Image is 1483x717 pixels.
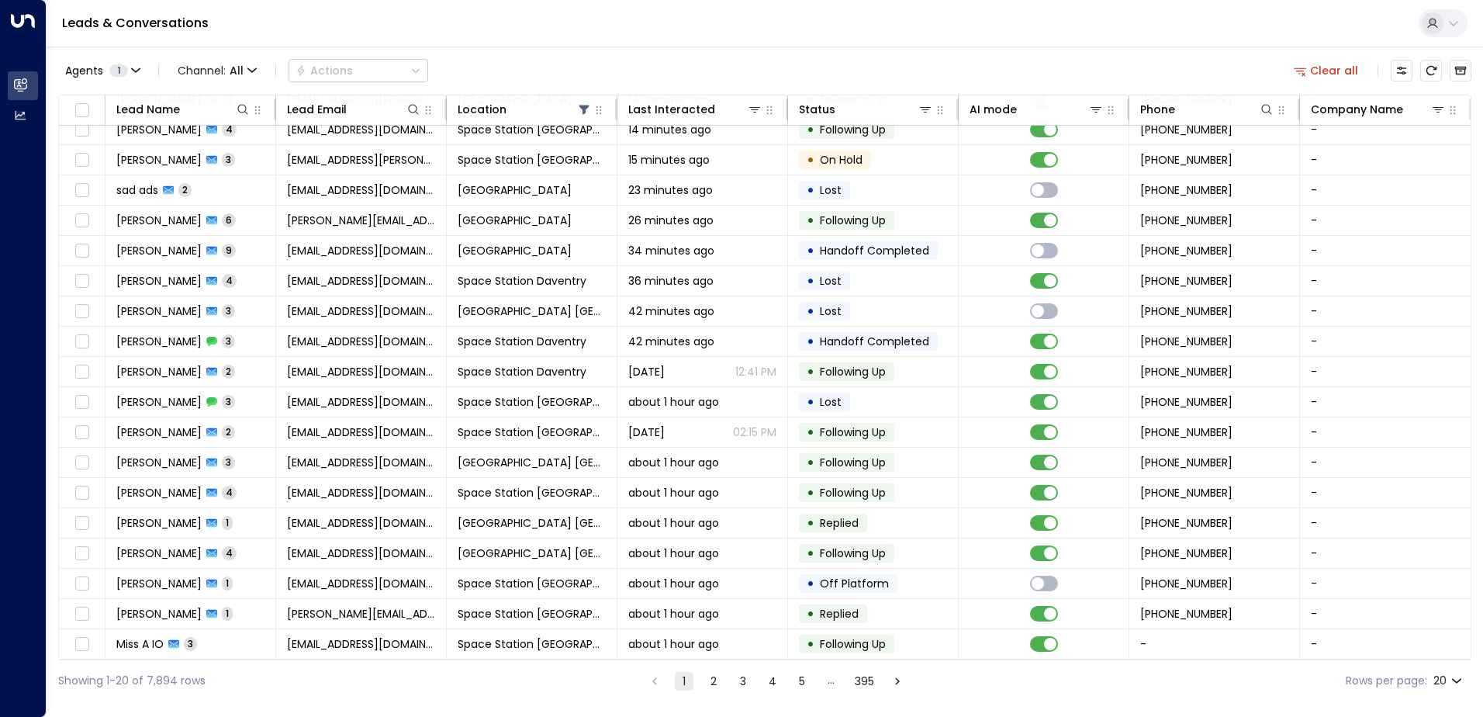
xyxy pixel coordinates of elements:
[675,672,693,691] button: page 1
[763,672,782,691] button: Go to page 4
[1300,478,1471,507] td: -
[289,59,428,82] button: Actions
[72,574,92,594] span: Toggle select row
[1140,546,1232,561] span: +447581057248
[222,395,235,408] span: 3
[628,243,714,258] span: 34 minutes ago
[628,424,665,440] span: Yesterday
[1300,387,1471,417] td: -
[184,637,197,650] span: 3
[62,14,209,32] a: Leads & Conversations
[628,100,715,119] div: Last Interacted
[1300,357,1471,386] td: -
[116,213,202,228] span: Stewart Curtis
[116,455,202,470] span: Emdadur Rahman
[72,393,92,412] span: Toggle select row
[296,64,353,78] div: Actions
[116,273,202,289] span: Saul Terry
[222,334,235,348] span: 3
[820,182,842,198] span: Lost
[116,515,202,531] span: JM Remfry
[287,100,347,119] div: Lead Email
[1140,455,1232,470] span: +447870506734
[799,100,933,119] div: Status
[116,364,202,379] span: Peter Baker
[72,362,92,382] span: Toggle select row
[628,606,719,622] span: about 1 hour ago
[222,425,235,438] span: 2
[287,364,435,379] span: petbk@aol.co.uk
[820,152,862,168] span: On Hold
[1140,394,1232,410] span: +447506926871
[222,153,235,166] span: 3
[287,576,435,591] span: ian10cc@gmail.com
[1433,670,1465,692] div: 20
[222,304,235,317] span: 3
[116,100,180,119] div: Lead Name
[1140,515,1232,531] span: +447877718479
[628,576,719,591] span: about 1 hour ago
[1346,673,1427,689] label: Rows per page:
[458,364,586,379] span: Space Station Daventry
[58,60,146,81] button: Agents1
[628,334,714,349] span: 42 minutes ago
[807,449,814,476] div: •
[222,274,237,287] span: 4
[287,182,435,198] span: eva13890328791@outlook.com
[116,122,202,137] span: Adnaan Isaaq
[734,672,752,691] button: Go to page 3
[1140,100,1175,119] div: Phone
[116,100,251,119] div: Lead Name
[458,243,572,258] span: Space Station Slough
[287,152,435,168] span: zaiti.waddell@gmail.com
[1300,599,1471,629] td: -
[72,272,92,291] span: Toggle select row
[970,100,1017,119] div: AI mode
[116,485,202,501] span: Anila Begum
[222,244,236,257] span: 9
[807,298,814,324] div: •
[807,601,814,627] div: •
[888,672,907,691] button: Go to next page
[1129,629,1300,659] td: -
[116,546,202,561] span: Paul Davies
[72,211,92,230] span: Toggle select row
[820,273,842,289] span: Lost
[458,606,606,622] span: Space Station Swiss Cottage
[1140,424,1232,440] span: +447506926871
[628,636,719,652] span: about 1 hour ago
[1140,273,1232,289] span: +447391991223
[807,207,814,234] div: •
[807,147,814,173] div: •
[1300,448,1471,477] td: -
[1140,213,1232,228] span: +447938821573
[458,273,586,289] span: Space Station Daventry
[458,424,606,440] span: Space Station Banbury
[1140,303,1232,319] span: +447429349605
[628,485,719,501] span: about 1 hour ago
[287,303,435,319] span: ursshahbaz@gmail.com
[628,213,714,228] span: 26 minutes ago
[116,152,202,168] span: Zaiti Waddell
[1300,539,1471,568] td: -
[645,671,907,691] nav: pagination navigation
[230,64,244,77] span: All
[628,515,719,531] span: about 1 hour ago
[628,455,719,470] span: about 1 hour ago
[289,59,428,82] div: Button group with a nested menu
[222,577,233,590] span: 1
[72,544,92,563] span: Toggle select row
[222,546,237,559] span: 4
[458,455,606,470] span: Space Station Uxbridge
[1140,100,1274,119] div: Phone
[1311,100,1403,119] div: Company Name
[820,515,859,531] span: Replied
[72,302,92,321] span: Toggle select row
[1288,60,1365,81] button: Clear all
[287,213,435,228] span: stewart.curtis@me.com
[807,631,814,657] div: •
[116,182,158,198] span: sad ads
[733,424,776,440] p: 02:15 PM
[72,332,92,352] span: Toggle select row
[820,636,886,652] span: Following Up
